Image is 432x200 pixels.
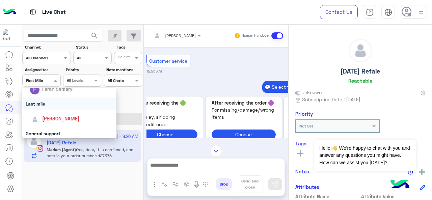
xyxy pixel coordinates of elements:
[162,181,167,187] img: select flow
[295,168,309,174] h6: Notes
[165,33,196,38] span: [PERSON_NAME]
[203,182,208,187] img: make a call
[210,145,222,157] img: scroll
[76,44,111,50] label: Status
[3,29,15,41] img: 317874714732967
[295,111,313,117] h6: Priority
[181,179,192,190] button: create order
[42,8,66,17] p: Live Chat
[22,127,117,140] div: General support
[192,180,200,189] img: send voice note
[149,58,187,64] span: Customer service
[146,68,162,74] small: 12:25 AM
[262,81,341,93] p: 20/9/2025, 12:25 AM
[22,88,117,138] ng-dropdown-panel: Options list
[66,67,101,73] label: Priority
[90,32,99,40] span: search
[86,30,103,44] button: search
[42,86,73,92] span: Farah Semary
[314,140,416,171] span: Hello!👋 We're happy to chat with you and answer any questions you might have. How can we assist y...
[417,8,425,17] img: profile
[295,140,425,146] h6: Tags
[212,99,276,106] p: 🟣 After receiving the order
[272,181,278,188] img: send message
[302,96,360,103] span: Subscription Date : [DATE]
[117,44,141,50] label: Tags
[212,130,276,139] button: Choose
[361,193,426,200] span: Attribute Value
[159,179,170,190] button: select flow
[341,67,380,75] h5: [DATE] Refaie
[133,130,197,139] button: Choose
[30,115,39,124] img: defaultAdmin.png
[242,33,270,38] small: Human Handover
[173,181,178,187] img: Trigger scenario
[25,67,60,73] label: Assigned to:
[320,5,358,19] a: Contact Us
[237,175,263,193] button: Send and close
[216,178,232,190] button: Drop
[295,89,322,96] span: Unknown
[170,179,181,190] button: Trigger scenario
[184,181,189,187] img: create order
[348,78,372,84] h6: Reachable
[295,193,360,200] span: Attribute Name
[384,8,392,16] img: tab
[363,5,376,19] a: tab
[30,85,39,94] img: ACg8ocLMQ_i6-5Vf5qxKXNDlpDFq7JmlHEhsiUuqEjYYnbyKvkP-1I0=s96-c
[408,169,413,175] img: notes
[419,169,425,175] img: add
[133,113,197,128] span: For delay, shipping issue,edit order
[106,67,141,73] label: Note mentions
[22,97,117,110] div: Last mile
[29,8,37,16] img: tab
[117,54,130,62] div: Select
[151,180,159,189] img: send attachment
[3,5,16,19] img: Logo
[299,123,313,128] b: Not Set
[366,8,374,16] img: tab
[295,184,319,190] h6: Attributes
[388,173,412,197] img: hulul-logo.png
[349,39,372,62] img: defaultAdmin.png
[133,99,197,114] p: 🟢 Before receiving the order
[42,116,79,121] span: [PERSON_NAME]
[212,106,276,121] span: For missing/damage/wrong items
[25,44,70,50] label: Channel:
